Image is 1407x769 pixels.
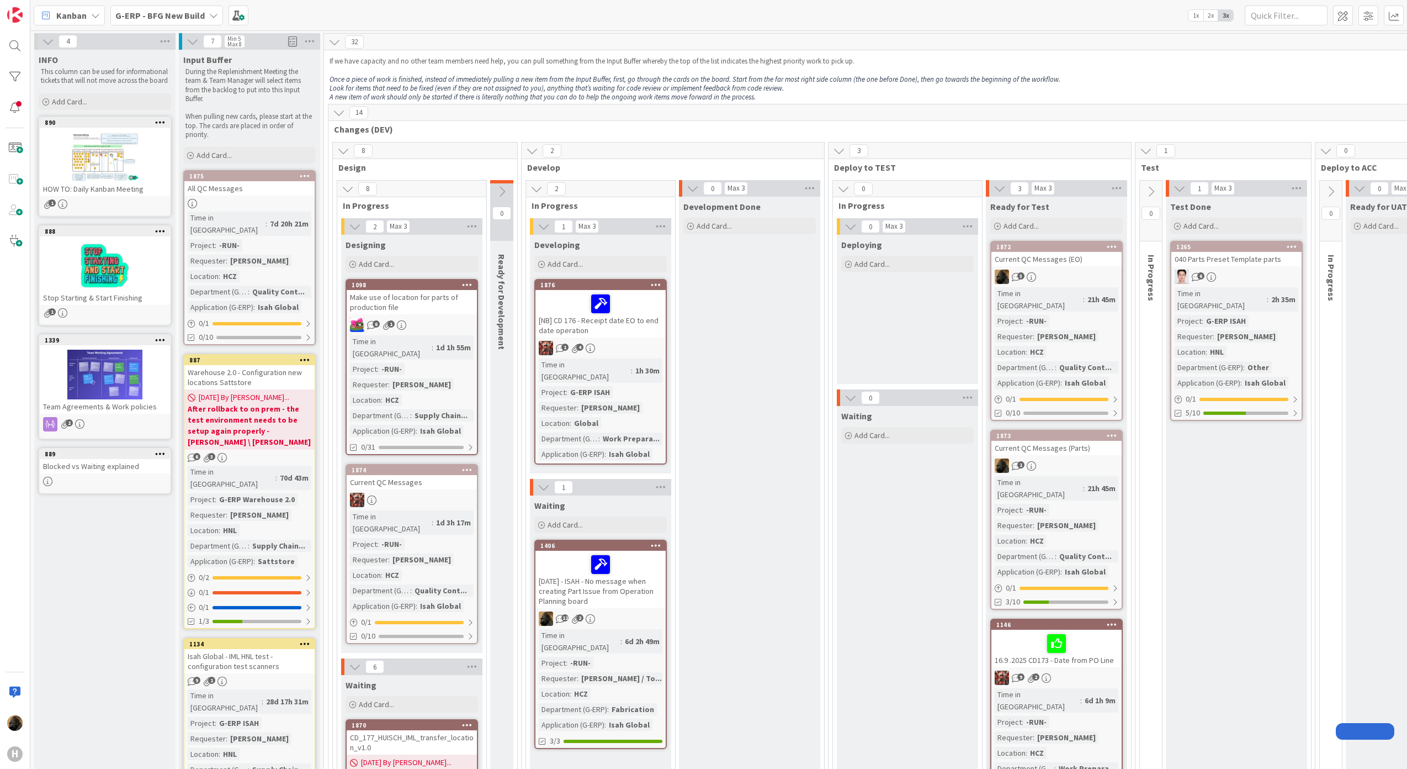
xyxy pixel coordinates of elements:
div: 0/1 [184,601,315,614]
div: Location [995,346,1026,358]
img: JK [539,341,553,355]
div: [DATE] - ISAH - No message when creating Part Issue from Operation Planning board [535,551,666,608]
div: 70d 43m [277,472,311,484]
div: Isah Global [1242,377,1288,389]
div: Location [1175,346,1206,358]
div: 1146 [991,620,1122,630]
a: 887Warehouse 2.0 - Configuration new locations Sattstore[DATE] By [PERSON_NAME]...After rollback ... [183,354,316,629]
span: : [570,417,571,429]
div: [PERSON_NAME] / To... [578,672,665,684]
div: Requester [188,255,226,267]
div: Location [350,394,381,406]
a: 1098Make use of location for parts of production fileJKTime in [GEOGRAPHIC_DATA]:1d 1h 55mProject... [346,279,478,455]
div: Warehouse 2.0 - Configuration new locations Sattstore [184,365,315,389]
img: ND [995,459,1009,473]
div: JK [991,671,1122,685]
span: : [566,386,567,398]
div: 1872Current QC Messages (EO) [991,242,1122,266]
div: 1098 [347,280,477,290]
span: : [604,448,606,460]
span: : [1026,346,1027,358]
span: 0 / 1 [361,617,371,628]
div: Isah Global [417,425,464,437]
div: Blocked vs Waiting explained [40,459,170,473]
span: Add Card... [548,520,583,530]
span: 5/10 [1186,407,1200,419]
div: 1134 [189,640,315,648]
div: Project [188,493,215,505]
div: [NB] CD 176 - Receipt date EO to end date operation [535,290,666,338]
div: 889 [40,449,170,459]
a: 1876[NB] CD 176 - Receipt date EO to end date operationJKTime in [GEOGRAPHIC_DATA]:1h 30mProject:... [534,279,667,465]
div: -RUN- [1023,315,1049,327]
span: : [566,657,567,669]
a: 890HOW TO: Daily Kanban Meeting [39,117,171,217]
span: 3/10 [1006,596,1020,608]
div: 1406 [535,541,666,551]
span: 1 [561,344,569,351]
span: : [388,554,390,566]
span: 6 [193,453,200,460]
div: 1873 [991,431,1122,441]
div: Application (G-ERP) [350,600,416,612]
div: Location [995,535,1026,547]
span: : [1083,482,1085,494]
div: 1098 [352,281,477,289]
a: 1872Current QC Messages (EO)NDTime in [GEOGRAPHIC_DATA]:21h 45mProject:-RUN-Requester:[PERSON_NAM... [990,241,1123,421]
a: 1873Current QC Messages (Parts)NDTime in [GEOGRAPHIC_DATA]:21h 45mProject:-RUN-Requester:[PERSON_... [990,430,1123,610]
div: -RUN- [567,657,593,669]
div: ND [535,612,666,626]
div: 0/1 [991,581,1122,595]
div: Application (G-ERP) [995,377,1060,389]
div: Location [188,270,219,282]
div: Time in [GEOGRAPHIC_DATA] [350,510,432,535]
a: 1874Current QC MessagesJKTime in [GEOGRAPHIC_DATA]:1d 3h 17mProject:-RUN-Requester:[PERSON_NAME]L... [346,464,478,644]
span: 3 [1017,272,1024,280]
span: Add Card... [359,259,394,269]
span: Add Card... [1004,221,1039,231]
div: ND [991,459,1122,473]
div: [PERSON_NAME] [578,402,643,414]
input: Quick Filter... [1245,6,1328,25]
span: : [377,363,379,375]
div: HNL [1207,346,1227,358]
div: 888 [45,228,170,235]
div: 1876 [540,281,666,289]
div: Project [539,386,566,398]
div: 114616.9 .2025 CD173 - Date from PO Line [991,620,1122,667]
div: Department (G-ERP) [995,361,1055,373]
div: [PERSON_NAME] [227,509,291,521]
div: 1339Team Agreements & Work policies [40,335,170,414]
span: : [416,600,417,612]
span: Add Card... [1183,221,1219,231]
a: 1875All QC MessagesTime in [GEOGRAPHIC_DATA]:7d 20h 21mProject:-RUN-Requester:[PERSON_NAME]Locati... [183,170,316,345]
div: 0/1 [184,586,315,599]
div: 1872 [991,242,1122,252]
b: G-ERP - BFG New Build [115,10,205,21]
div: 1874 [352,466,477,474]
div: Team Agreements & Work policies [40,399,170,414]
span: 1 [49,199,56,207]
div: -RUN- [1023,504,1049,516]
div: Current QC Messages [347,475,477,489]
div: Make use of location for parts of production file [347,290,477,314]
span: 0/10 [1006,407,1020,419]
div: 1874 [347,465,477,475]
img: ll [1175,270,1189,284]
span: : [219,524,220,536]
span: : [381,394,383,406]
span: : [1213,330,1214,343]
div: Application (G-ERP) [1175,377,1240,389]
div: Time in [GEOGRAPHIC_DATA] [995,287,1083,312]
span: 4 [576,344,583,351]
div: 889Blocked vs Waiting explained [40,449,170,473]
div: Application (G-ERP) [188,301,253,313]
div: 1134 [184,639,315,649]
div: Quality Cont... [1056,361,1114,373]
div: Requester [995,519,1033,531]
div: HCZ [220,270,240,282]
span: : [226,509,227,521]
div: Application (G-ERP) [188,555,253,567]
span: 0/10 [361,630,375,642]
div: -RUN- [379,363,405,375]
